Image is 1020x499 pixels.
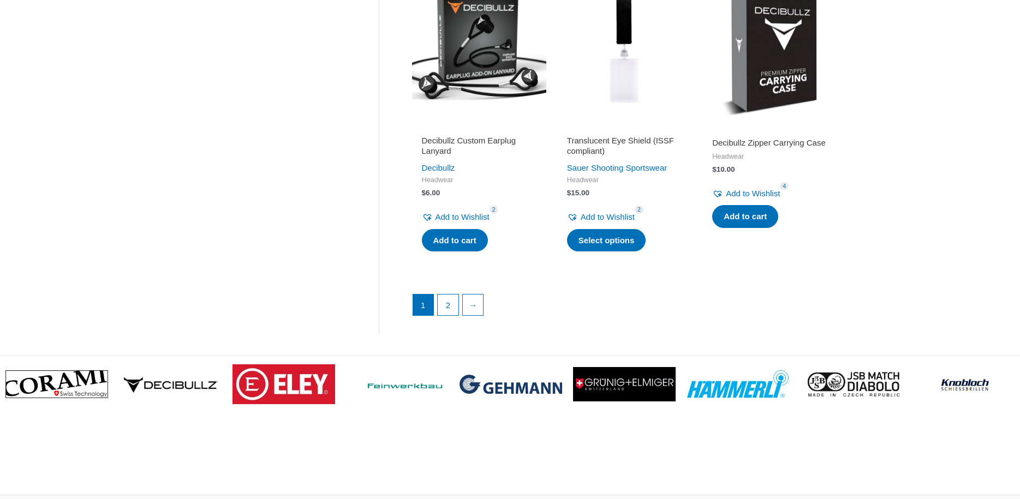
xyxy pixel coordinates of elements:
[412,294,837,321] nav: Product Pagination
[712,137,827,152] a: Decibullz Zipper Carrying Case
[712,165,717,173] span: $
[567,209,635,225] a: Add to Wishlist
[567,189,571,197] span: $
[422,209,490,225] a: Add to Wishlist
[712,152,827,161] span: Headwear
[567,122,682,135] iframe: Customer reviews powered by Trustpilot
[567,189,589,197] bdi: 15.00
[567,176,682,185] span: Headwear
[712,122,827,135] iframe: Customer reviews powered by Trustpilot
[635,206,643,214] span: 2
[567,135,682,161] a: Translucent Eye Shield (ISSF compliant)
[567,163,667,172] a: Sauer Shooting Sportswear
[780,182,789,190] span: 4
[712,186,780,201] a: Add to Wishlist
[712,205,778,228] a: Add to cart: “Decibullz Zipper Carrying Case”
[422,135,536,157] h2: Decibullz Custom Earplug Lanyard
[490,206,498,214] span: 2
[422,122,536,135] iframe: Customer reviews powered by Trustpilot
[422,189,426,197] span: $
[422,189,440,197] bdi: 6.00
[438,294,458,315] a: Page 2
[422,135,536,161] a: Decibullz Custom Earplug Lanyard
[422,176,536,185] span: Headwear
[422,163,455,172] a: Decibullz
[726,189,780,198] span: Add to Wishlist
[413,294,434,315] span: Page 1
[567,135,682,157] h2: Translucent Eye Shield (ISSF compliant)
[567,229,646,252] a: Select options for “Translucent Eye Shield (ISSF compliant)”
[581,212,635,221] span: Add to Wishlist
[232,364,335,404] img: brand logo
[422,229,488,252] a: Add to cart: “Decibullz Custom Earplug Lanyard”
[712,137,827,148] h2: Decibullz Zipper Carrying Case
[436,212,490,221] span: Add to Wishlist
[463,294,484,315] a: →
[712,165,735,173] bdi: 10.00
